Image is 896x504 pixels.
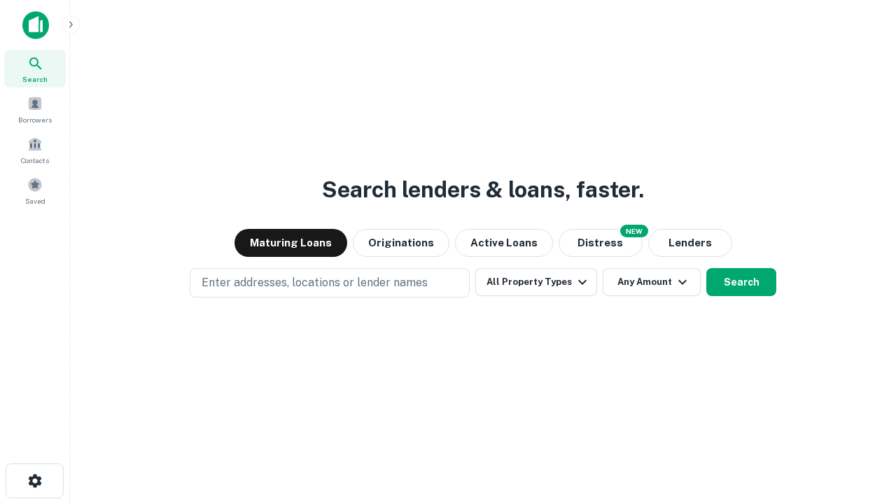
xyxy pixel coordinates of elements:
[4,90,66,128] a: Borrowers
[475,268,597,296] button: All Property Types
[22,11,49,39] img: capitalize-icon.png
[322,173,644,206] h3: Search lenders & loans, faster.
[455,229,553,257] button: Active Loans
[25,195,45,206] span: Saved
[620,225,648,237] div: NEW
[21,155,49,166] span: Contacts
[353,229,449,257] button: Originations
[22,73,48,85] span: Search
[826,392,896,459] iframe: Chat Widget
[234,229,347,257] button: Maturing Loans
[4,50,66,87] a: Search
[648,229,732,257] button: Lenders
[202,274,428,291] p: Enter addresses, locations or lender names
[559,229,643,257] button: Search distressed loans with lien and other non-mortgage details.
[4,171,66,209] a: Saved
[4,131,66,169] a: Contacts
[706,268,776,296] button: Search
[190,268,470,297] button: Enter addresses, locations or lender names
[18,114,52,125] span: Borrowers
[603,268,701,296] button: Any Amount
